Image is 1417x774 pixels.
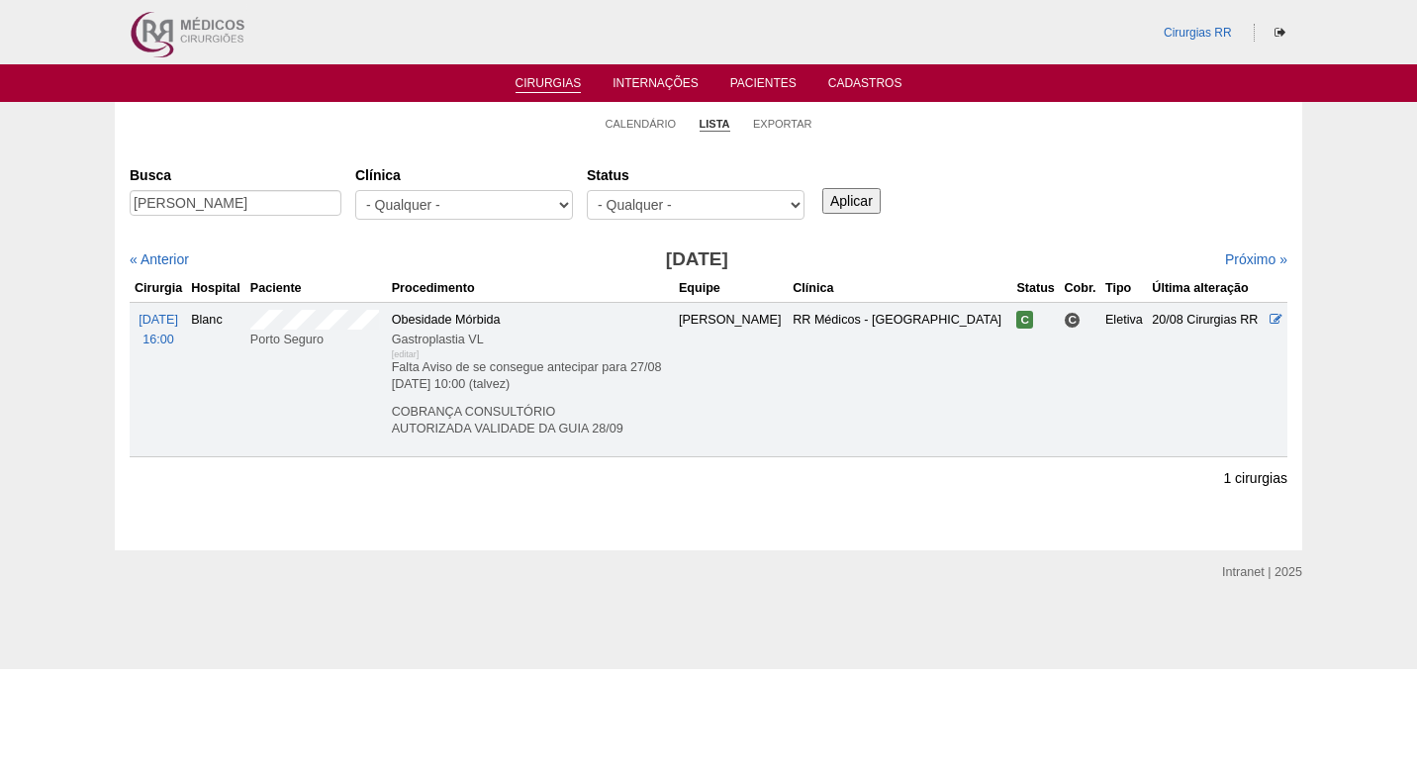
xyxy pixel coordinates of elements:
[1148,302,1266,456] td: 20/08 Cirurgias RR
[392,330,671,349] div: Gastroplastia VL
[828,76,902,96] a: Cadastros
[392,359,671,393] p: Falta Aviso de se consegue antecipar para 27/08 [DATE] 10:00 (talvez)
[1222,562,1302,582] div: Intranet | 2025
[246,274,388,303] th: Paciente
[789,274,1012,303] th: Clínica
[1275,27,1285,39] i: Sair
[1164,26,1232,40] a: Cirurgias RR
[130,190,341,216] input: Digite os termos que você deseja procurar.
[130,274,187,303] th: Cirurgia
[392,344,420,364] div: [editar]
[516,76,582,93] a: Cirurgias
[822,188,881,214] input: Aplicar
[753,117,812,131] a: Exportar
[187,274,246,303] th: Hospital
[1148,274,1266,303] th: Última alteração
[587,165,804,185] label: Status
[613,76,699,96] a: Internações
[1270,313,1282,327] a: Editar
[675,302,789,456] td: [PERSON_NAME]
[1101,274,1148,303] th: Tipo
[250,330,384,349] div: Porto Seguro
[1012,274,1060,303] th: Status
[408,245,987,274] h3: [DATE]
[392,404,671,437] p: COBRANÇA CONSULTÓRIO AUTORIZADA VALIDADE DA GUIA 28/09
[388,302,675,456] td: Obesidade Mórbida
[1223,469,1287,488] p: 1 cirurgias
[355,165,573,185] label: Clínica
[1225,251,1287,267] a: Próximo »
[1064,312,1081,329] span: Consultório
[130,165,341,185] label: Busca
[675,274,789,303] th: Equipe
[187,302,246,456] td: Blanc
[730,76,797,96] a: Pacientes
[606,117,677,131] a: Calendário
[388,274,675,303] th: Procedimento
[1016,311,1033,329] span: Confirmada
[1060,274,1101,303] th: Cobr.
[139,313,178,327] span: [DATE]
[700,117,730,132] a: Lista
[139,313,178,346] a: [DATE] 16:00
[1101,302,1148,456] td: Eletiva
[142,333,174,346] span: 16:00
[130,251,189,267] a: « Anterior
[789,302,1012,456] td: RR Médicos - [GEOGRAPHIC_DATA]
